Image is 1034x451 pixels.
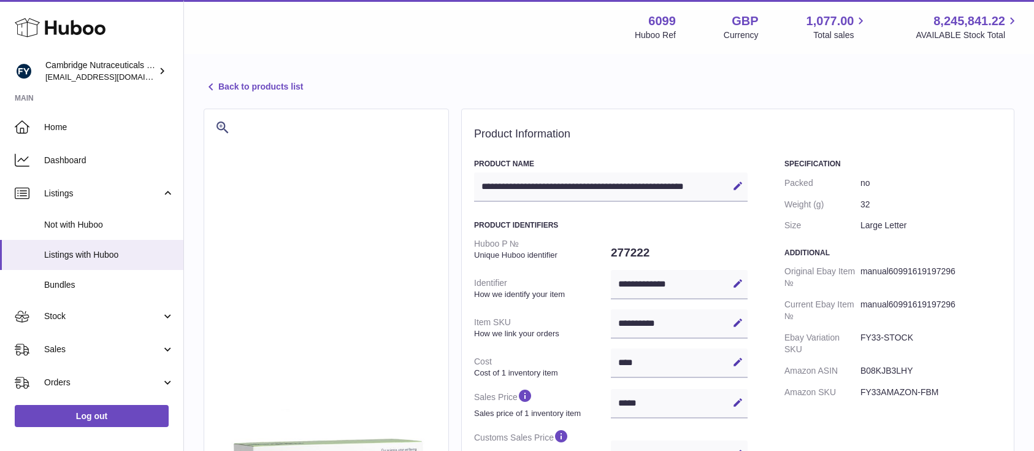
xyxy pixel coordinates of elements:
span: Total sales [813,29,868,41]
dt: Sales Price [474,383,611,423]
img: internalAdmin-6099@internal.huboo.com [15,62,33,80]
dt: Weight (g) [784,194,860,215]
dt: Item SKU [474,312,611,344]
span: Not with Huboo [44,219,174,231]
span: Bundles [44,279,174,291]
dt: Packed [784,172,860,194]
h2: Product Information [474,128,1001,141]
span: 1,077.00 [806,13,854,29]
dd: manual60991619197296 [860,294,1001,327]
dt: Ebay Variation SKU [784,327,860,360]
dd: 32 [860,194,1001,215]
dd: FY33-STOCK [860,327,1001,360]
strong: 6099 [648,13,676,29]
span: Stock [44,310,161,322]
span: Listings [44,188,161,199]
strong: Unique Huboo identifier [474,250,608,261]
dd: 277222 [611,240,748,266]
strong: Cost of 1 inventory item [474,368,608,379]
dt: Amazon SKU [784,382,860,403]
h3: Product Identifiers [474,220,748,230]
span: Dashboard [44,155,174,166]
a: 8,245,841.22 AVAILABLE Stock Total [916,13,1019,41]
dd: manual60991619197296 [860,261,1001,294]
a: Back to products list [204,80,303,94]
a: 1,077.00 Total sales [806,13,868,41]
span: AVAILABLE Stock Total [916,29,1019,41]
dt: Identifier [474,272,611,304]
dt: Current Ebay Item № [784,294,860,327]
dd: B08KJB3LHY [860,360,1001,382]
span: Orders [44,377,161,388]
span: [EMAIL_ADDRESS][DOMAIN_NAME] [45,72,180,82]
dt: Amazon ASIN [784,360,860,382]
dd: no [860,172,1001,194]
div: Huboo Ref [635,29,676,41]
strong: Sales price of 1 inventory item [474,408,608,419]
dt: Original Ebay Item № [784,261,860,294]
strong: How we link your orders [474,328,608,339]
span: Sales [44,344,161,355]
dd: FY33AMAZON-FBM [860,382,1001,403]
h3: Specification [784,159,1001,169]
strong: How we identify your item [474,289,608,300]
span: Home [44,121,174,133]
div: Cambridge Nutraceuticals Ltd [45,60,156,83]
h3: Product Name [474,159,748,169]
dt: Size [784,215,860,236]
div: Currency [724,29,759,41]
span: Listings with Huboo [44,249,174,261]
dd: Large Letter [860,215,1001,236]
a: Log out [15,405,169,427]
dt: Cost [474,351,611,383]
h3: Additional [784,248,1001,258]
strong: GBP [732,13,758,29]
span: 8,245,841.22 [933,13,1005,29]
dt: Huboo P № [474,233,611,265]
